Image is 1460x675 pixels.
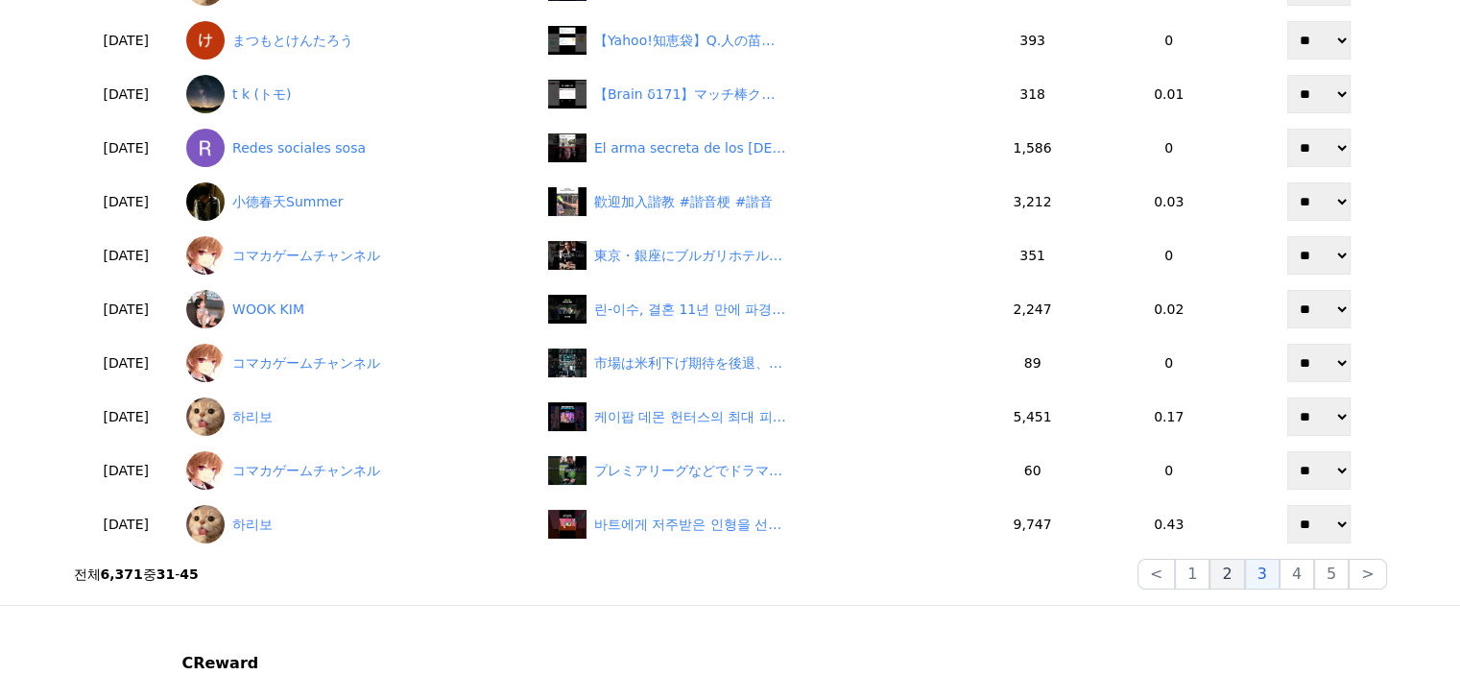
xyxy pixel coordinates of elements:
[548,241,970,270] a: 東京・銀座にブルガリホテル開業、イタリアと日本の融合が魅力 東京・銀座にブルガリホテル開業、[GEOGRAPHIC_DATA]と日本の融合が魅力
[186,505,225,543] img: 하리보
[186,398,225,436] img: 하리보
[186,182,225,221] img: 小德春天Summer
[101,567,143,582] strong: 6,371
[186,129,225,167] img: Redes sociales sosa
[186,290,533,328] a: WOOK KIM
[594,461,786,481] div: プレミアリーグなどでドラマ続出：フォレスト監督去就、アーセナルのエゼ獲得交渉など
[74,565,199,584] p: 전체 중 -
[1087,121,1252,175] td: 0
[978,121,1086,175] td: 1,586
[594,84,786,105] div: 【Brain δ171】マッチ棒クイズ #shorts
[74,121,180,175] td: [DATE]
[978,497,1086,551] td: 9,747
[159,568,216,584] span: Messages
[548,26,586,55] img: 【Yahoo!知恵袋】Q.人の苗字なんですが「高永甲」って何て読むんですか？#shorts #yahoo知恵袋
[74,13,180,67] td: [DATE]
[978,175,1086,229] td: 3,212
[1087,444,1252,497] td: 0
[548,80,586,108] img: 【Brain δ171】マッチ棒クイズ #shorts
[186,236,225,275] img: コマカゲームチャンネル
[594,515,786,535] div: 바트에게 저주받은 인형을 선물해준 호머
[186,451,225,490] img: コマカゲームチャンネル
[186,75,533,113] a: t k (トモ)
[186,75,225,113] img: t k (トモ)
[548,241,586,270] img: 東京・銀座にブルガリホテル開業、イタリアと日本の融合が魅力
[1087,497,1252,551] td: 0.43
[74,444,180,497] td: [DATE]
[1087,175,1252,229] td: 0.03
[1349,559,1386,590] button: >
[594,31,786,51] div: 【Yahoo!知恵袋】Q.人の苗字なんですが「高永甲」って何て読むんですか？#shorts #yahoo知恵袋
[1087,13,1252,67] td: 0
[186,21,533,60] a: まつもとけんたろう
[74,336,180,390] td: [DATE]
[186,344,225,382] img: コマカゲームチャンネル
[1245,559,1280,590] button: 3
[978,444,1086,497] td: 60
[6,539,127,587] a: Home
[594,300,786,320] div: 린-이수, 결혼 11년 만에 파경 “이혼 절차 마무리 중”
[1209,559,1244,590] button: 2
[594,246,786,266] div: 東京・銀座にブルガリホテル開業、イタリアと日本の融合が魅力
[156,567,175,582] strong: 31
[186,129,533,167] a: Redes sociales sosa
[594,353,786,374] div: 市場は米利下げ期待を後退、米2年債利回り上昇—“Morning Bid”分析
[1137,559,1175,590] button: <
[127,539,248,587] a: Messages
[978,67,1086,121] td: 318
[548,133,970,162] a: El arma secreta de los mexicanos 😜 El arma secreta de los [DEMOGRAPHIC_DATA] 😜
[186,21,225,60] img: まつもとけんたろう
[548,456,970,485] a: プレミアリーグなどでドラマ続出：フォレスト監督去就、アーセナルのエゼ獲得交渉など プレミアリーグなどでドラマ続出：フォレスト監督去就、アーセナルのエゼ獲得交渉など
[978,336,1086,390] td: 89
[548,349,970,377] a: 市場は米利下げ期待を後退、米2年債利回り上昇—“Morning Bid”分析 市場は米利下げ期待を後退、米2年債利回り上昇—“Morning Bid”分析
[186,344,533,382] a: コマカゲームチャンネル
[594,192,773,212] div: 歡迎加入諧教 #諧音梗 #諧音
[978,229,1086,282] td: 351
[284,567,331,583] span: Settings
[1175,559,1209,590] button: 1
[186,182,533,221] a: 小德春天Summer
[186,451,533,490] a: コマカゲームチャンネル
[978,282,1086,336] td: 2,247
[1087,282,1252,336] td: 0.02
[49,567,83,583] span: Home
[186,505,533,543] a: 하리보
[548,295,970,324] a: 린-이수, 결혼 11년 만에 파경 “이혼 절차 마무리 중” 린-이수, 결혼 11년 만에 파경 “이혼 절차 마무리 중”
[548,349,586,377] img: 市場は米利下げ期待を後退、米2年債利回り上昇—“Morning Bid”分析
[1087,336,1252,390] td: 0
[1087,229,1252,282] td: 0
[594,407,786,427] div: 케이팝 데몬 헌터스의 최대 피해자라는 사람
[1087,67,1252,121] td: 0.01
[248,539,369,587] a: Settings
[74,175,180,229] td: [DATE]
[186,236,533,275] a: コマカゲームチャンネル
[548,510,586,539] img: undefined
[548,510,970,539] a: undefined 바트에게 저주받은 인형을 선물해준 호머
[978,13,1086,67] td: 393
[978,390,1086,444] td: 5,451
[186,290,225,328] img: WOOK KIM
[548,456,586,485] img: プレミアリーグなどでドラマ続出：フォレスト監督去就、アーセナルのエゼ獲得交渉など
[186,398,533,436] a: 하리보
[548,26,970,55] a: 【Yahoo!知恵袋】Q.人の苗字なんですが「高永甲」って何て読むんですか？#shorts #yahoo知恵袋 【Yahoo!知恵袋】Q.人の苗字なんですが「[PERSON_NAME]」って何て...
[548,187,970,216] a: 歡迎加入諧教 #諧音梗 #諧音 歡迎加入諧教 #諧音梗 #諧音
[1087,390,1252,444] td: 0.17
[74,229,180,282] td: [DATE]
[548,133,586,162] img: El arma secreta de los mexicanos 😜
[181,652,518,675] p: CReward
[74,497,180,551] td: [DATE]
[548,402,586,431] img: 케이팝 데몬 헌터스의 최대 피해자라는 사람
[74,390,180,444] td: [DATE]
[548,187,586,216] img: 歡迎加入諧教 #諧音梗 #諧音
[548,80,970,108] a: 【Brain δ171】マッチ棒クイズ #shorts 【Brain δ171】マッチ棒クイズ #shorts
[74,67,180,121] td: [DATE]
[74,282,180,336] td: [DATE]
[180,567,198,582] strong: 45
[548,402,970,431] a: 케이팝 데몬 헌터스의 최대 피해자라는 사람 케이팝 데몬 헌터스의 최대 피해자라는 사람
[1280,559,1314,590] button: 4
[548,295,586,324] img: 린-이수, 결혼 11년 만에 파경 “이혼 절차 마무리 중”
[594,138,786,158] div: El arma secreta de los mexicanos 😜
[1314,559,1349,590] button: 5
